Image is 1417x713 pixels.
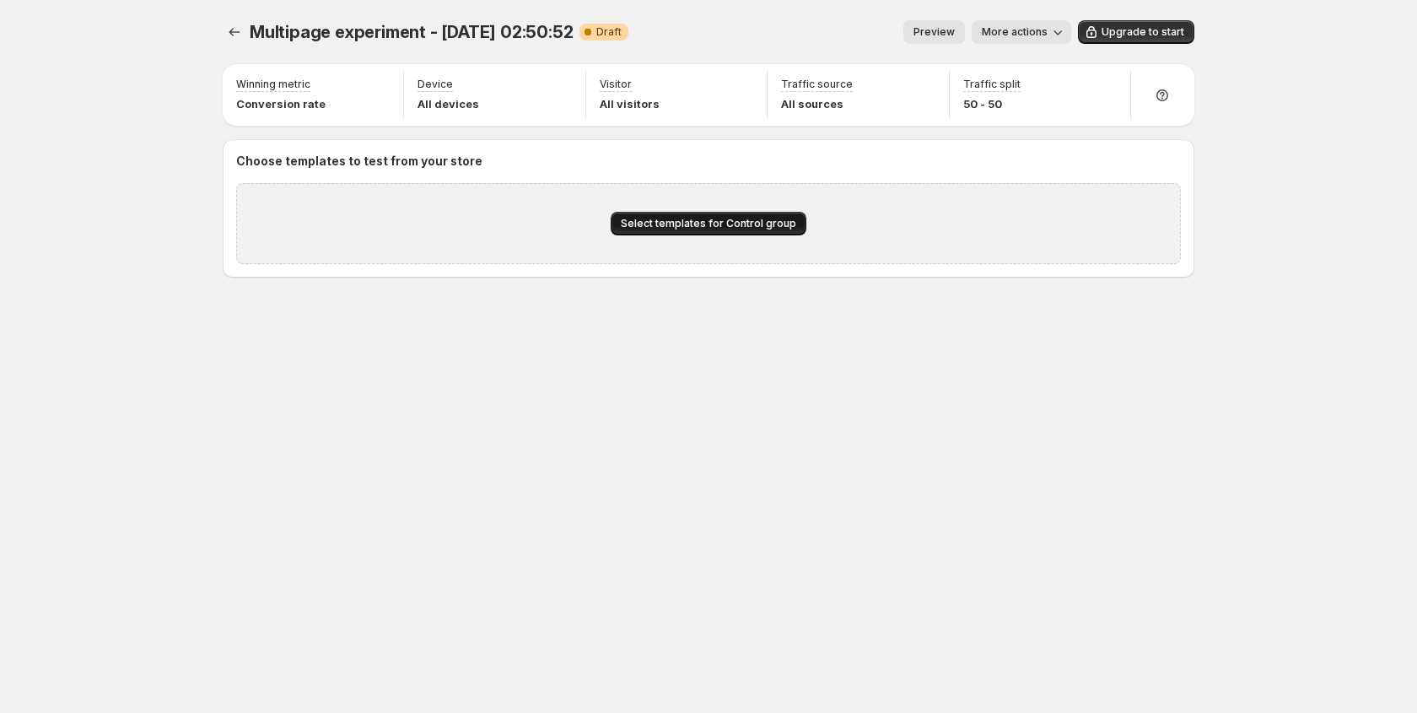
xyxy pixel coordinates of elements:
[611,212,806,235] button: Select templates for Control group
[600,95,660,112] p: All visitors
[982,25,1048,39] span: More actions
[913,25,955,39] span: Preview
[963,95,1021,112] p: 50 - 50
[1078,20,1194,44] button: Upgrade to start
[236,153,1181,170] p: Choose templates to test from your store
[236,78,310,91] p: Winning metric
[963,78,1021,91] p: Traffic split
[236,95,326,112] p: Conversion rate
[223,20,246,44] button: Experiments
[903,20,965,44] button: Preview
[972,20,1071,44] button: More actions
[600,78,632,91] p: Visitor
[418,95,479,112] p: All devices
[781,78,853,91] p: Traffic source
[418,78,453,91] p: Device
[250,22,573,42] span: Multipage experiment - [DATE] 02:50:52
[596,25,622,39] span: Draft
[781,95,853,112] p: All sources
[1102,25,1184,39] span: Upgrade to start
[621,217,796,230] span: Select templates for Control group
